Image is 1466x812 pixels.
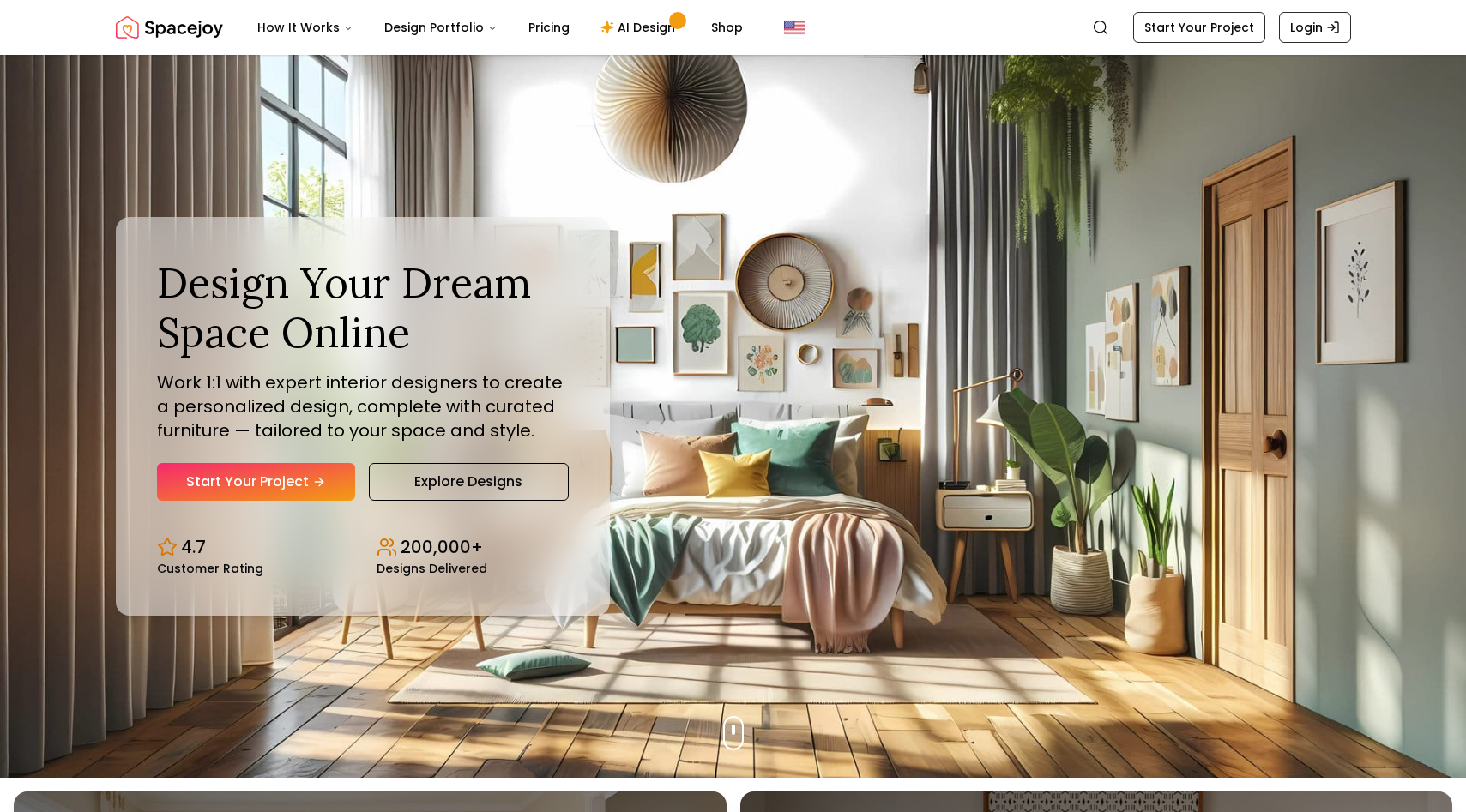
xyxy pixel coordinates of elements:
a: Login [1279,12,1351,43]
a: Start Your Project [1133,12,1265,43]
h1: Design Your Dream Space Online [157,258,569,357]
img: United States [784,17,805,38]
a: Explore Designs [369,463,569,501]
small: Designs Delivered [377,562,487,574]
div: Design stats [157,521,569,574]
a: Shop [697,10,757,45]
a: Start Your Project [157,463,355,501]
a: AI Design [587,10,694,45]
small: Customer Rating [157,562,263,574]
p: 200,000+ [401,535,483,559]
a: Spacejoy [116,10,223,45]
img: Spacejoy Logo [116,10,223,45]
p: Work 1:1 with expert interior designers to create a personalized design, complete with curated fu... [157,370,569,442]
button: How It Works [244,10,367,45]
nav: Main [244,10,757,45]
p: 4.7 [181,535,206,559]
a: Pricing [515,10,583,45]
button: Design Portfolio [371,10,511,45]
